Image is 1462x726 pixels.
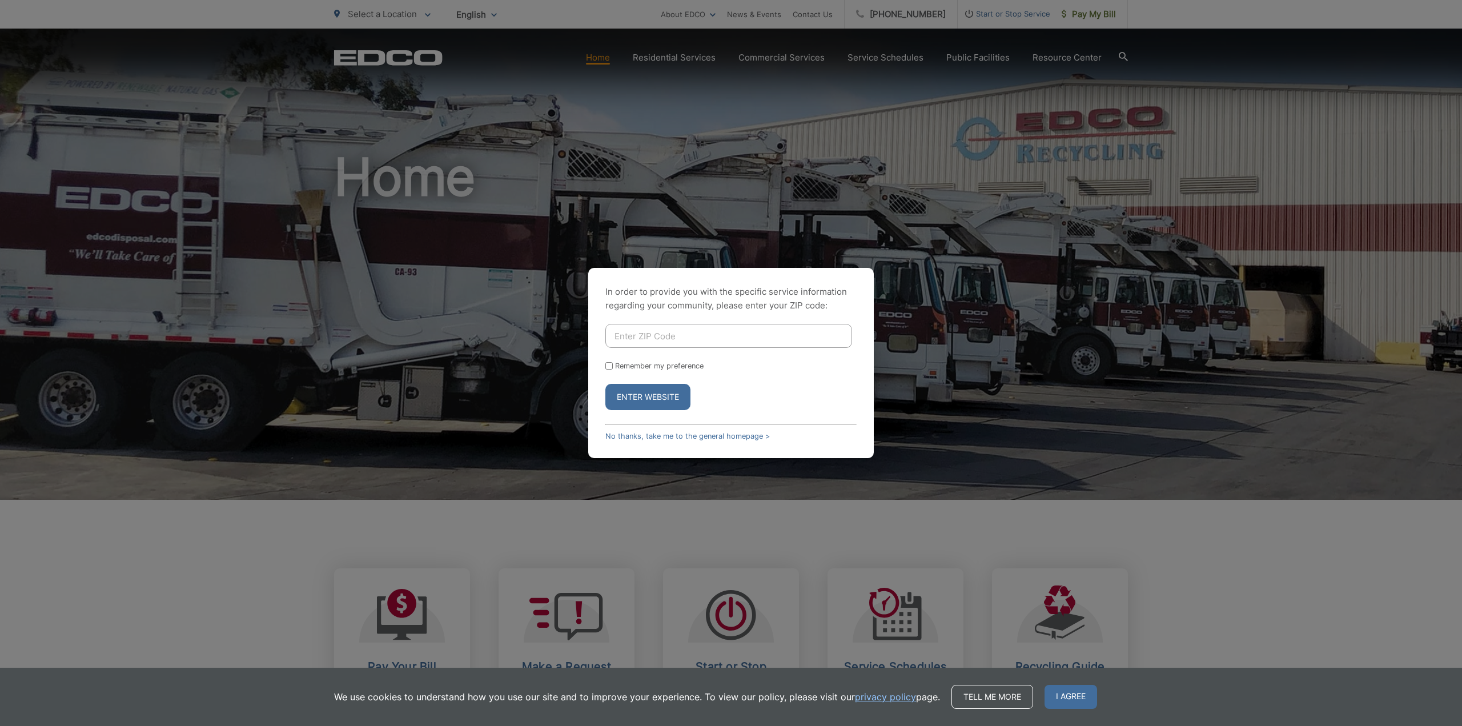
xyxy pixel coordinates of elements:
input: Enter ZIP Code [605,324,852,348]
button: Enter Website [605,384,690,410]
span: I agree [1045,685,1097,709]
a: privacy policy [855,690,916,704]
a: Tell me more [951,685,1033,709]
p: In order to provide you with the specific service information regarding your community, please en... [605,285,857,312]
p: We use cookies to understand how you use our site and to improve your experience. To view our pol... [334,690,940,704]
a: No thanks, take me to the general homepage > [605,432,770,440]
label: Remember my preference [615,362,704,370]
